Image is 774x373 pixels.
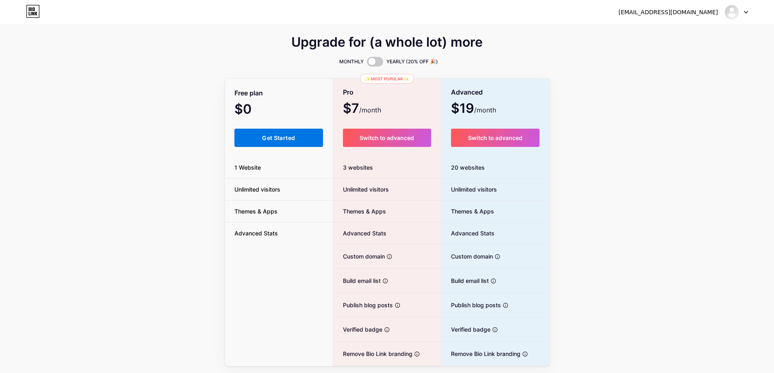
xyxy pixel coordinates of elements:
div: ✨ Most popular ✨ [360,74,414,84]
span: Get Started [262,134,295,141]
span: Advanced [451,85,483,99]
span: Pro [343,85,353,99]
span: YEARLY (20% OFF 🎉) [386,58,438,66]
span: Remove Bio Link branding [333,349,412,358]
span: Free plan [234,86,263,100]
span: MONTHLY [339,58,364,66]
span: Themes & Apps [333,207,386,216]
span: $0 [234,104,273,116]
span: Build email list [441,276,489,285]
button: Switch to advanced [451,129,540,147]
span: Unlimited visitors [333,185,389,194]
span: Unlimited visitors [225,185,290,194]
span: /month [359,105,381,115]
div: [EMAIL_ADDRESS][DOMAIN_NAME] [618,8,718,17]
span: Switch to advanced [468,134,523,141]
span: $7 [343,103,381,115]
span: Remove Bio Link branding [441,349,520,358]
span: Themes & Apps [441,207,494,216]
span: Build email list [333,276,381,285]
span: $19 [451,103,496,115]
span: Advanced Stats [333,229,386,237]
span: Verified badge [441,325,490,334]
span: Advanced Stats [225,229,288,237]
div: 20 websites [441,157,550,179]
img: tembus777 [724,4,739,20]
span: Themes & Apps [225,207,287,216]
button: Switch to advanced [343,129,431,147]
span: Advanced Stats [441,229,494,237]
button: Get Started [234,129,323,147]
div: 3 websites [333,157,441,179]
span: Upgrade for (a whole lot) more [291,37,483,47]
span: 1 Website [225,163,271,172]
span: Publish blog posts [333,301,393,309]
span: /month [474,105,496,115]
span: Custom domain [441,252,493,261]
span: Unlimited visitors [441,185,497,194]
span: Custom domain [333,252,385,261]
span: Switch to advanced [360,134,414,141]
span: Verified badge [333,325,382,334]
span: Publish blog posts [441,301,501,309]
